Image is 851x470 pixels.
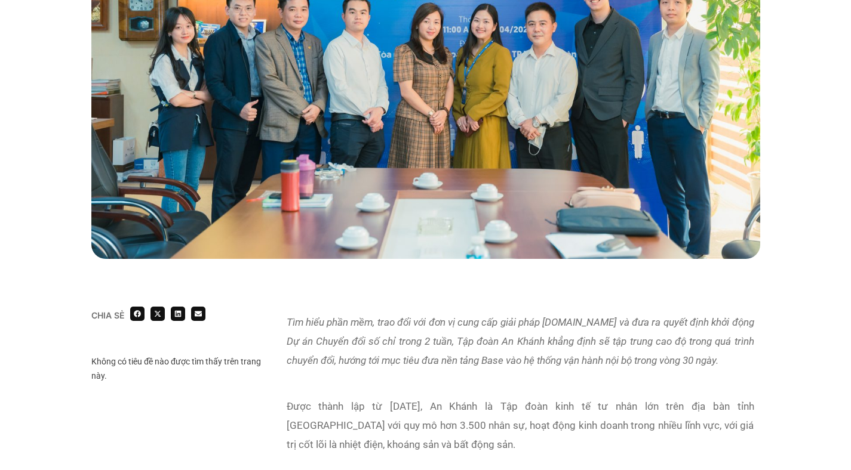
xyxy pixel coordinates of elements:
[171,307,185,321] div: Share on linkedin
[91,311,124,320] div: Chia sẻ
[287,316,754,366] em: Tìm hiểu phần mềm, trao đổi với đơn vị cung cấp giải pháp [DOMAIN_NAME] và đưa ra quyết định khởi...
[191,307,205,321] div: Share on email
[150,307,165,321] div: Share on x-twitter
[130,307,145,321] div: Share on facebook
[287,397,754,454] p: Được thành lập từ [DATE], An Khánh là Tập đoàn kinh tế tư nhân lớn trên địa bàn tỉnh [GEOGRAPHIC_...
[91,354,269,383] div: Không có tiêu đề nào được tìm thấy trên trang này.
